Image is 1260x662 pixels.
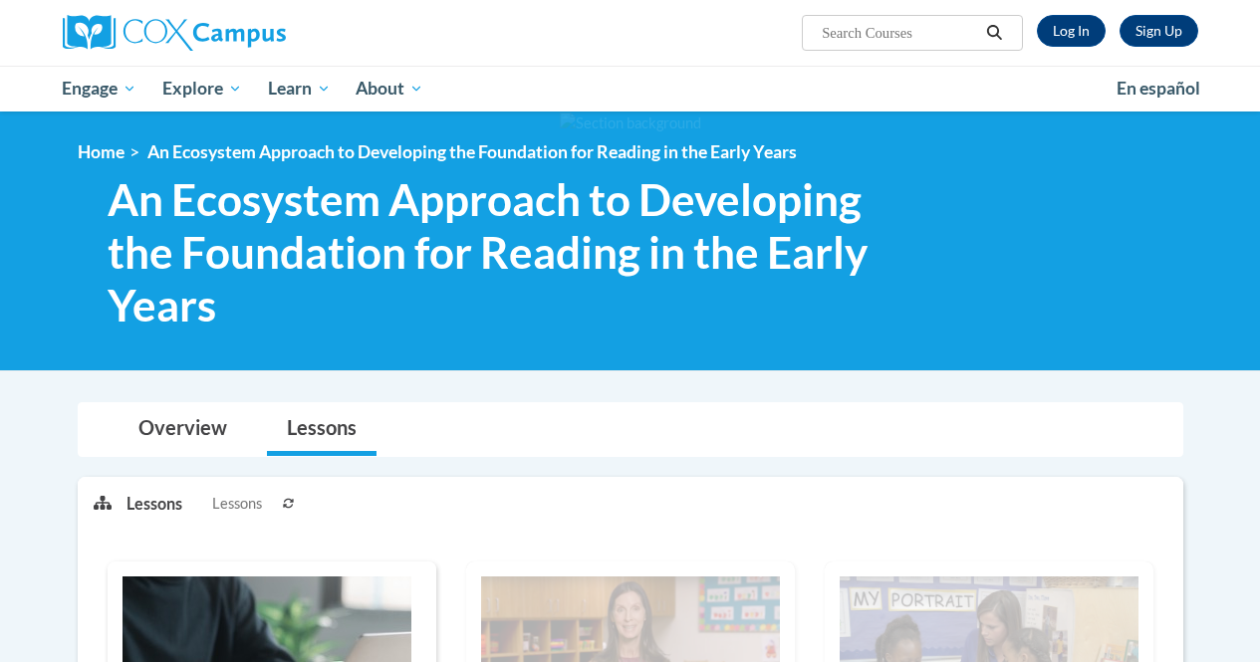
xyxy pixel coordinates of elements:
span: Explore [162,77,242,101]
img: Section background [560,112,701,134]
a: About [343,66,436,111]
a: Lessons [267,403,377,456]
span: About [356,77,423,101]
a: Overview [119,403,247,456]
input: Search Courses [820,21,979,45]
a: Explore [149,66,255,111]
a: Learn [255,66,344,111]
a: Cox Campus [63,15,421,51]
span: An Ecosystem Approach to Developing the Foundation for Reading in the Early Years [108,173,929,331]
span: Lessons [212,493,262,515]
a: Log In [1037,15,1106,47]
img: Cox Campus [63,15,286,51]
div: Main menu [48,66,1213,111]
p: Lessons [126,493,182,515]
span: Learn [268,77,331,101]
a: En español [1104,68,1213,110]
a: Home [78,141,125,162]
span: En español [1117,78,1200,99]
button: Search [979,21,1009,45]
a: Register [1120,15,1198,47]
a: Engage [50,66,150,111]
span: Engage [62,77,136,101]
span: An Ecosystem Approach to Developing the Foundation for Reading in the Early Years [147,141,797,162]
